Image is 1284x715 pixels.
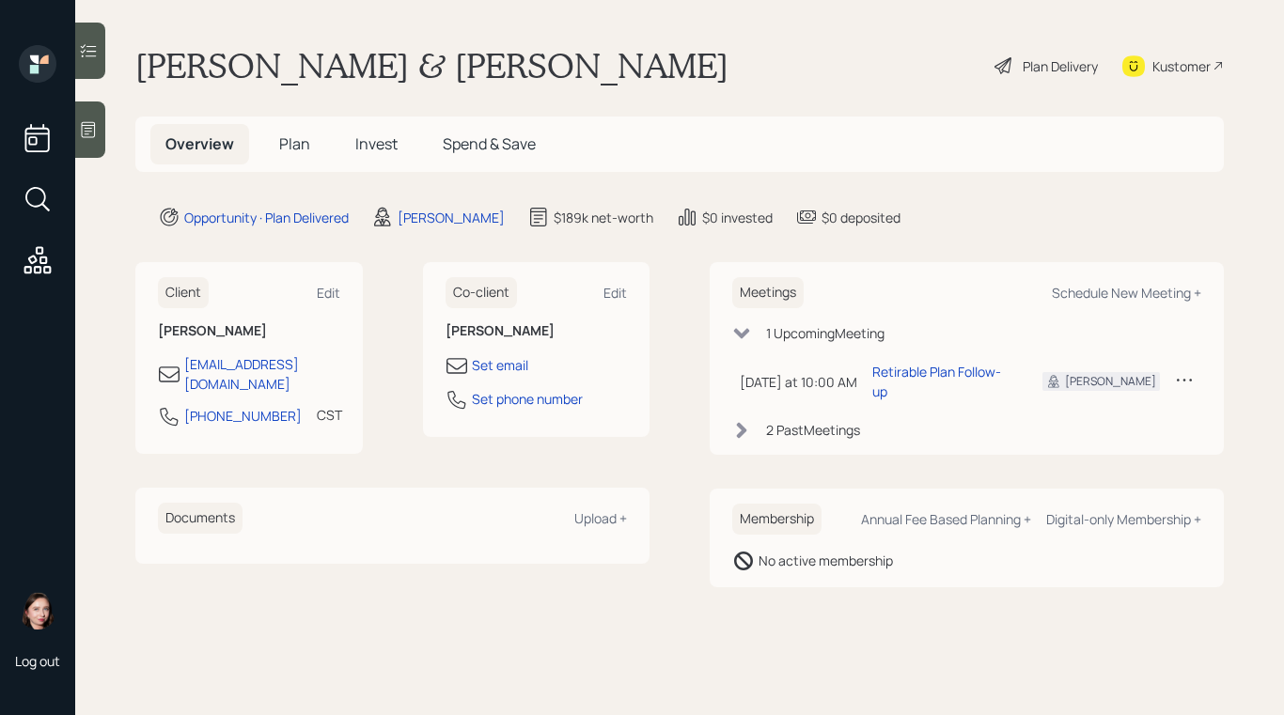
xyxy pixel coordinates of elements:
[158,323,340,339] h6: [PERSON_NAME]
[184,208,349,227] div: Opportunity · Plan Delivered
[158,503,243,534] h6: Documents
[446,277,517,308] h6: Co-client
[165,133,234,154] span: Overview
[1052,284,1201,302] div: Schedule New Meeting +
[135,45,728,86] h1: [PERSON_NAME] & [PERSON_NAME]
[702,208,773,227] div: $0 invested
[1152,56,1211,76] div: Kustomer
[184,354,340,394] div: [EMAIL_ADDRESS][DOMAIN_NAME]
[158,277,209,308] h6: Client
[472,355,528,375] div: Set email
[861,510,1031,528] div: Annual Fee Based Planning +
[766,420,860,440] div: 2 Past Meeting s
[317,284,340,302] div: Edit
[1046,510,1201,528] div: Digital-only Membership +
[732,277,804,308] h6: Meetings
[317,405,342,425] div: CST
[574,509,627,527] div: Upload +
[1065,373,1156,390] div: [PERSON_NAME]
[1023,56,1098,76] div: Plan Delivery
[19,592,56,630] img: aleksandra-headshot.png
[398,208,505,227] div: [PERSON_NAME]
[872,362,1012,401] div: Retirable Plan Follow-up
[759,551,893,570] div: No active membership
[554,208,653,227] div: $189k net-worth
[603,284,627,302] div: Edit
[184,406,302,426] div: [PHONE_NUMBER]
[15,652,60,670] div: Log out
[822,208,900,227] div: $0 deposited
[732,504,822,535] h6: Membership
[279,133,310,154] span: Plan
[355,133,398,154] span: Invest
[740,372,857,392] div: [DATE] at 10:00 AM
[446,323,628,339] h6: [PERSON_NAME]
[443,133,536,154] span: Spend & Save
[766,323,885,343] div: 1 Upcoming Meeting
[472,389,583,409] div: Set phone number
